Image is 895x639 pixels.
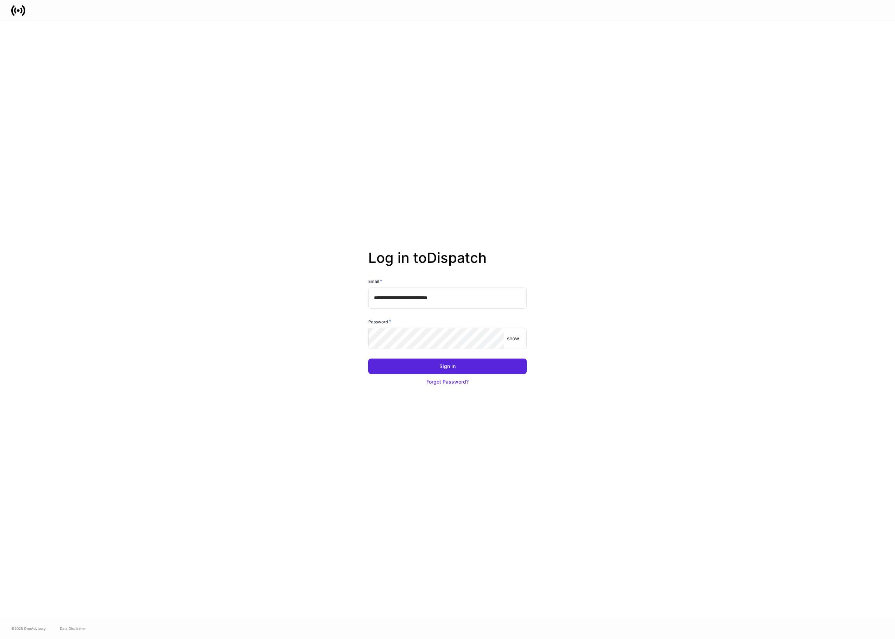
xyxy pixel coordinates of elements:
[507,335,519,342] p: show
[368,278,382,285] h6: Email
[11,626,46,631] span: © 2025 OneAdvisory
[368,318,391,325] h6: Password
[368,374,527,390] button: Forgot Password?
[368,359,527,374] button: Sign In
[426,378,469,385] div: Forgot Password?
[439,363,456,370] div: Sign In
[60,626,86,631] a: Data Disclaimer
[368,249,527,278] h2: Log in to Dispatch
